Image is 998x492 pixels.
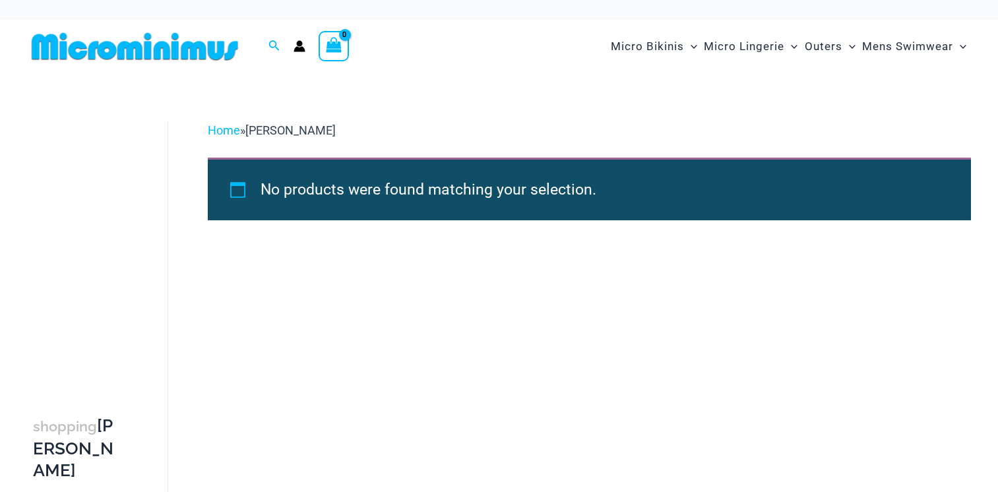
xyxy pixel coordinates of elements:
[268,38,280,55] a: Search icon link
[606,24,972,69] nav: Site Navigation
[319,31,349,61] a: View Shopping Cart, empty
[33,418,97,435] span: shopping
[208,123,336,137] span: »
[26,32,243,61] img: MM SHOP LOGO FLAT
[208,158,971,220] div: No products were found matching your selection.
[704,30,784,63] span: Micro Lingerie
[701,26,801,67] a: Micro LingerieMenu ToggleMenu Toggle
[805,30,842,63] span: Outers
[608,26,701,67] a: Micro BikinisMenu ToggleMenu Toggle
[859,26,970,67] a: Mens SwimwearMenu ToggleMenu Toggle
[208,123,240,137] a: Home
[611,30,684,63] span: Micro Bikinis
[245,123,336,137] span: [PERSON_NAME]
[801,26,859,67] a: OutersMenu ToggleMenu Toggle
[784,30,797,63] span: Menu Toggle
[684,30,697,63] span: Menu Toggle
[842,30,856,63] span: Menu Toggle
[953,30,966,63] span: Menu Toggle
[294,40,305,52] a: Account icon link
[33,110,152,374] iframe: TrustedSite Certified
[862,30,953,63] span: Mens Swimwear
[33,415,121,482] h3: [PERSON_NAME]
